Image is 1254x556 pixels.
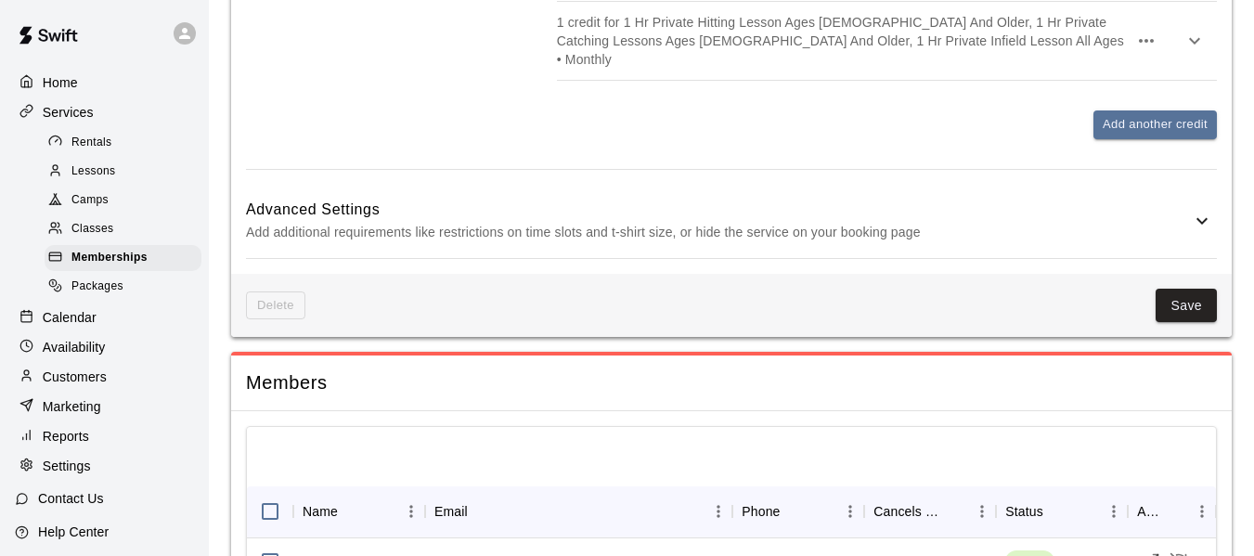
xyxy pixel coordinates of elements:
div: Lessons [45,159,201,185]
div: Actions [1137,485,1162,537]
button: Menu [968,498,996,525]
button: Menu [705,498,732,525]
button: Sort [338,498,364,524]
div: Name [303,485,338,537]
div: Cancels Date [873,485,942,537]
button: Sort [781,498,807,524]
a: Classes [45,215,209,244]
p: Help Center [38,523,109,541]
a: Lessons [45,157,209,186]
a: Calendar [15,304,194,331]
p: Calendar [43,308,97,327]
a: Memberships [45,244,209,273]
span: Packages [71,278,123,296]
span: Rentals [71,134,112,152]
div: Name [293,485,425,537]
a: Availability [15,333,194,361]
span: Classes [71,220,113,239]
div: Phone [732,485,864,537]
div: Phone [742,485,780,537]
a: Reports [15,422,194,450]
div: Rentals [45,130,201,156]
p: 1 credit for 1 Hr Private Hitting Lesson Ages [DEMOGRAPHIC_DATA] And Older, 1 Hr Private Catching... [557,13,1128,69]
a: Customers [15,363,194,391]
h6: Advanced Settings [246,198,1191,222]
span: Memberships [71,249,148,267]
p: Home [43,73,78,92]
div: Email [425,485,732,537]
button: Add another credit [1093,110,1217,139]
a: Camps [45,187,209,215]
p: Add additional requirements like restrictions on time slots and t-shirt size, or hide the service... [246,221,1191,244]
a: Services [15,98,194,126]
p: Reports [43,427,89,446]
p: Contact Us [38,489,104,508]
p: Availability [43,338,106,356]
button: Menu [1100,498,1128,525]
p: Services [43,103,94,122]
div: Packages [45,274,201,300]
div: Classes [45,216,201,242]
a: Home [15,69,194,97]
a: Settings [15,452,194,480]
div: Status [996,485,1128,537]
span: Lessons [71,162,116,181]
button: Sort [468,498,494,524]
span: Members [246,370,1217,395]
span: Camps [71,191,109,210]
div: Memberships [45,245,201,271]
button: Sort [1043,498,1069,524]
a: Packages [45,273,209,302]
button: Menu [836,498,864,525]
button: Sort [1162,498,1188,524]
div: Actions [1128,485,1216,537]
div: Status [1005,485,1043,537]
button: Save [1156,289,1217,323]
a: Rentals [45,128,209,157]
p: Customers [43,368,107,386]
p: Marketing [43,397,101,416]
button: Sort [942,498,968,524]
div: Camps [45,187,201,213]
div: Advanced SettingsAdd additional requirements like restrictions on time slots and t-shirt size, or... [246,185,1217,258]
span: This membership cannot be deleted since it still has members [246,291,305,320]
button: Menu [1188,498,1216,525]
button: Menu [397,498,425,525]
div: Cancels Date [864,485,996,537]
p: Settings [43,457,91,475]
div: 1 credit for 1 Hr Private Hitting Lesson Ages [DEMOGRAPHIC_DATA] And Older, 1 Hr Private Catching... [557,2,1217,80]
a: Marketing [15,393,194,420]
div: Email [434,485,468,537]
